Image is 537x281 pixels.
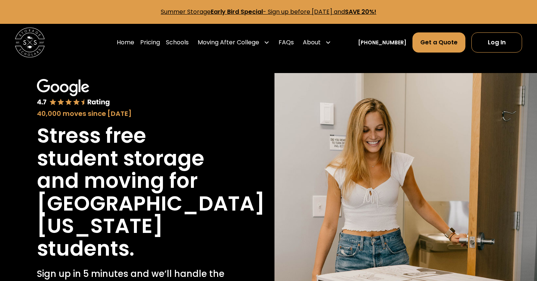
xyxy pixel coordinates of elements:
[300,32,334,53] div: About
[279,32,294,53] a: FAQs
[37,124,226,192] h1: Stress free student storage and moving for
[37,237,134,260] h1: students.
[358,39,406,47] a: [PHONE_NUMBER]
[412,32,465,53] a: Get a Quote
[37,79,110,107] img: Google 4.7 star rating
[140,32,160,53] a: Pricing
[15,28,45,57] img: Storage Scholars main logo
[471,32,522,53] a: Log In
[211,7,263,16] strong: Early Bird Special
[37,108,226,119] div: 40,000 moves since [DATE]
[345,7,376,16] strong: SAVE 20%!
[303,38,321,47] div: About
[166,32,189,53] a: Schools
[117,32,134,53] a: Home
[195,32,273,53] div: Moving After College
[37,192,265,237] h1: [GEOGRAPHIC_DATA][US_STATE]
[198,38,259,47] div: Moving After College
[161,7,376,16] a: Summer StorageEarly Bird Special- Sign up before [DATE] andSAVE 20%!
